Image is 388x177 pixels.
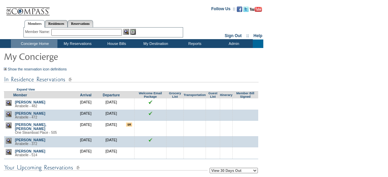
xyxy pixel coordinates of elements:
a: Transportation [183,93,206,97]
td: [DATE] [99,147,124,159]
td: Admin [214,39,253,48]
td: [DATE] [73,136,99,147]
img: Compass Home [6,2,50,16]
a: Show the reservation icon definitions [8,67,67,71]
span: :: [246,33,249,38]
span: Arrabelle - 372 [15,142,37,146]
a: Follow us on Twitter [243,9,249,13]
img: chkSmaller.gif [148,138,153,142]
img: View [123,29,129,35]
input: There are special requests for this reservation! [126,123,132,127]
td: [DATE] [99,121,124,136]
a: Reservations [68,20,93,27]
td: [DATE] [99,98,124,110]
img: subTtlConUpcomingReservatio.gif [4,163,208,172]
a: [PERSON_NAME] [15,138,45,142]
td: [DATE] [73,121,99,136]
a: Expand View [17,88,35,91]
td: [DATE] [73,159,99,170]
span: Arrabelle - 514 [15,153,37,157]
a: Arrival [80,93,92,97]
img: Reservations [130,29,136,35]
img: Show the reservation icon definitions [4,67,7,70]
td: My Reservations [57,39,96,48]
td: [DATE] [99,159,124,170]
img: Become our fan on Facebook [237,6,242,12]
a: Welcome Email Package [139,92,162,98]
a: [PERSON_NAME] [15,100,45,104]
a: Help [253,33,262,38]
img: view [6,123,12,128]
td: House Bills [96,39,136,48]
td: Follow Us :: [211,6,235,14]
a: Members [24,20,45,28]
img: view [6,111,12,117]
a: Sign Out [225,33,242,38]
a: Member Bill Signed [236,92,254,98]
img: blank.gif [150,123,151,123]
td: [DATE] [73,98,99,110]
img: chkSmaller.gif [148,100,153,104]
a: Itinerary [220,93,232,97]
a: Become our fan on Facebook [237,9,242,13]
a: [PERSON_NAME] [15,111,45,115]
span: Arrabelle - 472 [15,115,37,119]
td: [DATE] [99,110,124,121]
span: Arrabelle - 482 [15,104,37,108]
a: Grocery List [169,92,181,98]
img: Follow us on Twitter [243,6,249,12]
a: Member [13,93,27,97]
img: Subscribe to our YouTube Channel [250,7,262,12]
img: view [6,100,12,106]
a: [PERSON_NAME] [15,149,45,153]
td: Reports [175,39,214,48]
td: [DATE] [73,110,99,121]
a: Subscribe to our YouTube Channel [250,9,262,13]
a: [PERSON_NAME], [PERSON_NAME] [15,123,46,131]
div: Member Name: [25,29,51,35]
td: Concierge Home [11,39,57,48]
a: Guest List [208,92,217,98]
td: [DATE] [99,136,124,147]
img: chkSmaller.gif [148,111,153,115]
img: blank.gif [245,123,246,123]
img: view [6,149,12,155]
img: view [6,138,12,144]
td: [DATE] [73,147,99,159]
span: One Steamboat Place - 505 [15,131,57,134]
a: Departure [103,93,120,97]
a: Residences [45,20,68,27]
td: My Destination [136,39,175,48]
